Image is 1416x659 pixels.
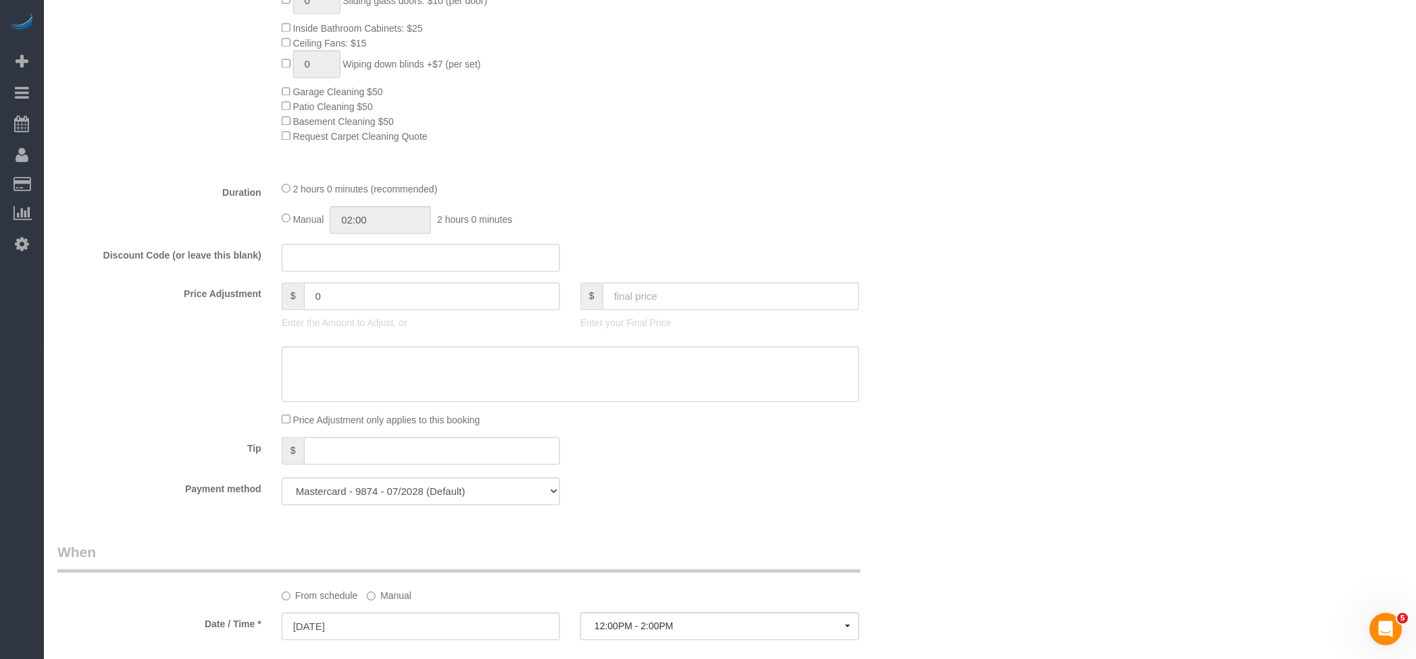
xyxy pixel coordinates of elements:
[293,24,423,34] span: Inside Bathroom Cabinets: $25
[293,38,367,49] span: Ceiling Fans: $15
[1370,613,1402,645] iframe: Intercom live chat
[282,613,560,641] input: MM/DD/YYYY
[57,543,861,573] legend: When
[293,184,438,195] span: 2 hours 0 minutes (recommended)
[437,214,512,225] span: 2 hours 0 minutes
[580,317,859,330] p: Enter your Final Price
[293,214,324,225] span: Manual
[47,613,272,631] label: Date / Time *
[367,585,411,603] label: Manual
[282,438,304,465] span: $
[282,585,358,603] label: From schedule
[293,117,394,128] span: Basement Cleaning $50
[47,438,272,456] label: Tip
[47,182,272,200] label: Duration
[367,592,376,601] input: Manual
[47,478,272,496] label: Payment method
[293,102,373,113] span: Patio Cleaning $50
[47,283,272,301] label: Price Adjustment
[580,613,859,641] button: 12:00PM - 2:00PM
[282,317,560,330] p: Enter the Amount to Adjust, or
[47,244,272,263] label: Discount Code (or leave this blank)
[293,87,383,98] span: Garage Cleaning $50
[282,592,290,601] input: From schedule
[282,283,304,311] span: $
[1398,613,1409,624] span: 5
[580,283,603,311] span: $
[595,621,844,632] span: 12:00PM - 2:00PM
[293,415,480,426] span: Price Adjustment only applies to this booking
[293,132,428,142] span: Request Carpet Cleaning Quote
[8,14,35,32] img: Automaid Logo
[343,59,481,70] span: Wiping down blinds +$7 (per set)
[603,283,859,311] input: final price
